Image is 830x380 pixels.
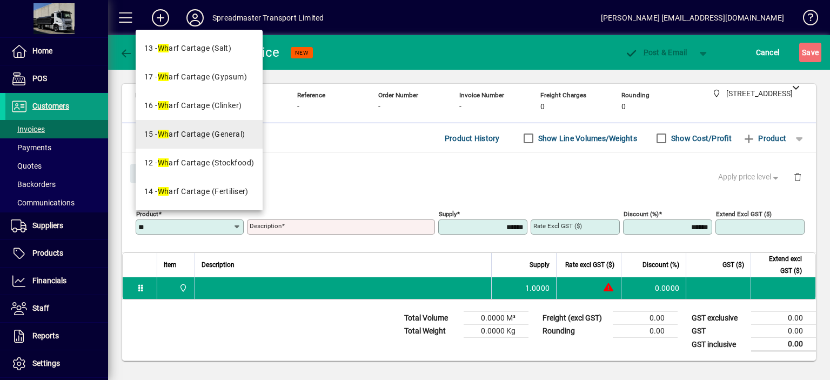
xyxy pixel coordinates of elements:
[158,44,169,52] em: Wh
[164,259,177,271] span: Item
[144,43,232,54] div: 13 - arf Cartage (Salt)
[565,259,614,271] span: Rate excl GST ($)
[11,125,45,134] span: Invoices
[212,9,324,26] div: Spreadmaster Transport Limited
[136,63,263,91] mat-option: 17 - Wharf Cartage (Gypsum)
[525,283,550,294] span: 1.0000
[378,103,380,111] span: -
[751,312,816,325] td: 0.00
[601,9,784,26] div: [PERSON_NAME] [EMAIL_ADDRESS][DOMAIN_NAME]
[122,153,816,192] div: Product
[32,102,69,110] span: Customers
[144,157,255,169] div: 12 - arf Cartage (Stockfood)
[537,325,613,338] td: Rounding
[108,43,168,62] app-page-header-button: Back
[621,277,686,299] td: 0.0000
[5,295,108,322] a: Staff
[613,325,678,338] td: 0.00
[716,210,772,218] mat-label: Extend excl GST ($)
[158,72,169,81] em: Wh
[5,212,108,239] a: Suppliers
[714,168,785,187] button: Apply price level
[11,180,56,189] span: Backorders
[136,210,158,218] mat-label: Product
[32,221,63,230] span: Suppliers
[642,259,679,271] span: Discount (%)
[445,130,500,147] span: Product History
[540,103,545,111] span: 0
[459,103,461,111] span: -
[5,240,108,267] a: Products
[785,172,811,182] app-page-header-button: Delete
[619,43,693,62] button: Post & Email
[144,186,249,197] div: 14 - arf Cartage (Fertiliser)
[32,74,47,83] span: POS
[537,312,613,325] td: Freight (excl GST)
[625,48,687,57] span: ost & Email
[5,38,108,65] a: Home
[32,46,52,55] span: Home
[250,222,282,230] mat-label: Description
[399,312,464,325] td: Total Volume
[158,187,169,196] em: Wh
[128,168,170,178] app-page-header-button: Close
[32,276,66,285] span: Financials
[751,338,816,351] td: 0.00
[5,268,108,295] a: Financials
[136,91,263,120] mat-option: 16 - Wharf Cartage (Clinker)
[32,304,49,312] span: Staff
[11,162,42,170] span: Quotes
[533,222,582,230] mat-label: Rate excl GST ($)
[686,325,751,338] td: GST
[202,259,235,271] span: Description
[795,2,816,37] a: Knowledge Base
[686,312,751,325] td: GST exclusive
[399,325,464,338] td: Total Weight
[178,8,212,28] button: Profile
[117,43,158,62] button: Back
[144,71,247,83] div: 17 - arf Cartage (Gypsum)
[785,164,811,190] button: Delete
[686,338,751,351] td: GST inclusive
[32,249,63,257] span: Products
[624,210,659,218] mat-label: Discount (%)
[439,210,457,218] mat-label: Supply
[5,175,108,194] a: Backorders
[176,282,189,294] span: 965 State Highway 2
[297,103,299,111] span: -
[464,325,528,338] td: 0.0000 Kg
[669,133,732,144] label: Show Cost/Profit
[136,177,263,206] mat-option: 14 - Wharf Cartage (Fertiliser)
[758,253,802,277] span: Extend excl GST ($)
[5,120,108,138] a: Invoices
[158,158,169,167] em: Wh
[144,100,242,111] div: 16 - arf Cartage (Clinker)
[158,101,169,110] em: Wh
[136,120,263,149] mat-option: 15 - Wharf Cartage (General)
[530,259,550,271] span: Supply
[32,331,59,340] span: Reports
[158,130,169,138] em: Wh
[32,359,60,368] span: Settings
[536,133,637,144] label: Show Line Volumes/Weights
[5,65,108,92] a: POS
[5,350,108,377] a: Settings
[464,312,528,325] td: 0.0000 M³
[718,171,781,183] span: Apply price level
[136,149,263,177] mat-option: 12 - Wharf Cartage (Stockfood)
[295,49,309,56] span: NEW
[799,43,821,62] button: Save
[119,48,156,57] span: Back
[753,43,782,62] button: Cancel
[130,164,167,183] button: Close
[11,143,51,152] span: Payments
[621,103,626,111] span: 0
[644,48,648,57] span: P
[756,44,780,61] span: Cancel
[751,325,816,338] td: 0.00
[802,48,806,57] span: S
[5,157,108,175] a: Quotes
[440,129,504,148] button: Product History
[802,44,819,61] span: ave
[5,194,108,212] a: Communications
